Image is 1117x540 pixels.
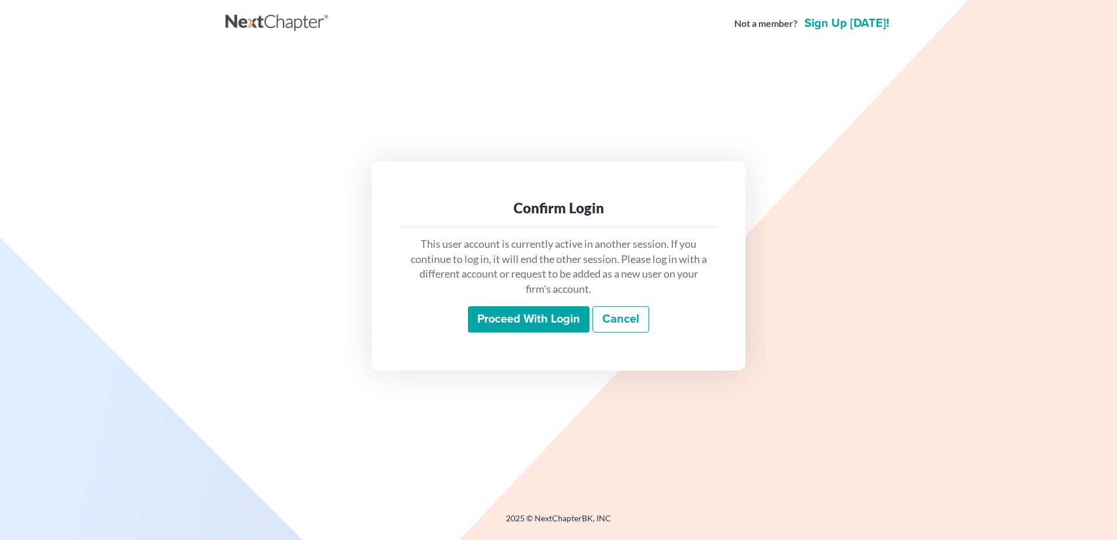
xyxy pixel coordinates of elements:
[802,18,891,29] a: Sign up [DATE]!
[592,306,649,333] a: Cancel
[409,237,708,297] p: This user account is currently active in another session. If you continue to log in, it will end ...
[226,513,891,534] div: 2025 © NextChapterBK, INC
[734,17,797,30] strong: Not a member?
[468,306,589,333] input: Proceed with login
[409,199,708,217] div: Confirm Login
